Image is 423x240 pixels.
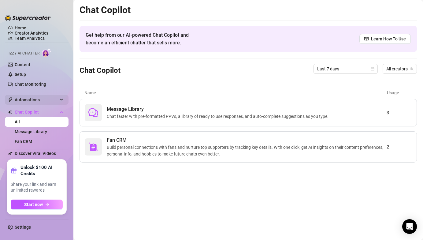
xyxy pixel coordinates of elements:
span: Learn How To Use [371,36,406,42]
img: logo-BBDzfeDw.svg [5,15,51,21]
span: Get help from our AI-powered Chat Copilot and become an efficient chatter that sells more. [86,31,203,47]
span: Chat Copilot [15,107,58,117]
a: All [15,119,20,124]
span: Last 7 days [317,64,374,73]
span: gift [11,167,17,174]
a: Content [15,62,30,67]
a: Fan CRM [15,139,32,144]
a: Discover Viral Videos [15,151,56,156]
a: Learn How To Use [359,34,411,44]
span: Izzy AI Chatter [9,51,39,56]
span: Automations [15,95,58,105]
a: Team Analytics [15,36,45,41]
article: Name [84,89,387,96]
a: Setup [15,72,26,77]
a: Home [15,25,26,30]
a: Creator Analytics [15,28,64,38]
span: Start now [24,202,43,207]
span: All creators [386,64,413,73]
span: read [364,37,369,41]
a: Message Library [15,129,47,134]
span: Message Library [107,106,331,113]
span: team [410,67,414,71]
article: Usage [387,89,412,96]
span: Build personal connections with fans and nurture top supporters by tracking key details. With one... [107,144,387,157]
h3: Chat Copilot [80,66,121,76]
img: Chat Copilot [8,110,12,114]
span: Share your link and earn unlimited rewards [11,182,63,193]
article: 3 [387,109,412,116]
div: Open Intercom Messenger [402,219,417,234]
a: Settings [15,225,31,230]
span: Chat faster with pre-formatted PPVs, a library of ready to use responses, and auto-complete sugge... [107,113,331,120]
a: Chat Monitoring [15,82,46,87]
span: Fan CRM [107,137,387,144]
span: thunderbolt [8,97,13,102]
span: arrow-right [45,202,50,207]
article: 2 [387,143,412,151]
img: AI Chatter [42,48,51,57]
strong: Unlock $100 AI Credits [20,164,63,177]
h2: Chat Copilot [80,4,417,16]
button: Start nowarrow-right [11,200,63,209]
img: svg%3e [88,142,98,152]
span: calendar [371,67,374,71]
span: comment [88,108,98,118]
